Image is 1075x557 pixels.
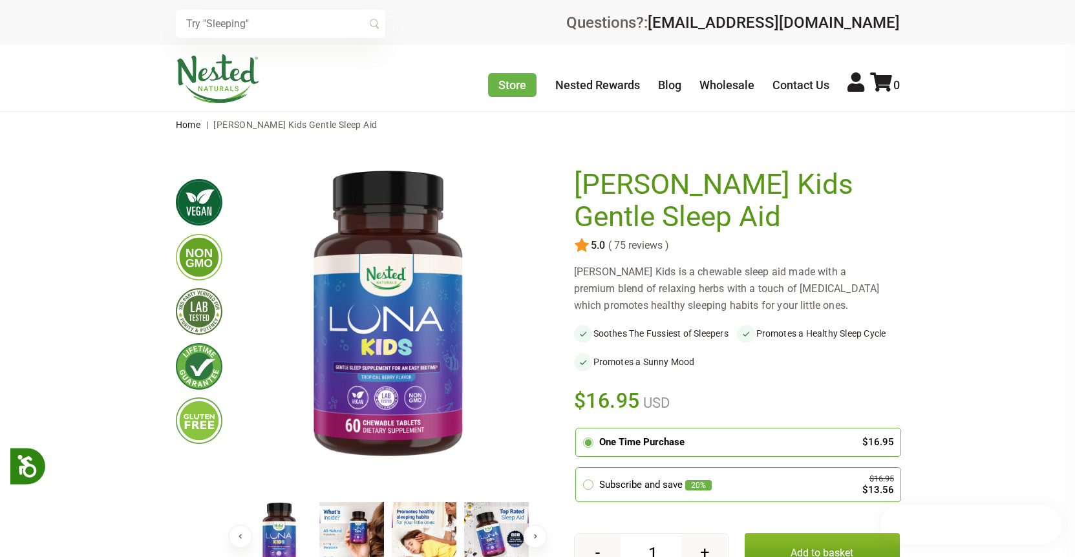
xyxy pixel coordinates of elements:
[176,397,222,444] img: glutenfree
[566,15,900,30] div: Questions?:
[176,343,222,390] img: lifetimeguarantee
[574,324,737,342] li: Soothes The Fussiest of Sleepers
[213,120,377,130] span: [PERSON_NAME] Kids Gentle Sleep Aid
[590,240,605,251] span: 5.0
[574,264,900,314] div: [PERSON_NAME] Kids is a chewable sleep aid made with a premium blend of relaxing herbs with a tou...
[772,78,829,92] a: Contact Us
[574,169,893,233] h1: [PERSON_NAME] Kids Gentle Sleep Aid
[605,240,669,251] span: ( 75 reviews )
[176,179,222,226] img: vegan
[870,78,900,92] a: 0
[229,525,252,548] button: Previous
[203,120,211,130] span: |
[737,324,900,342] li: Promotes a Healthy Sleep Cycle
[648,14,900,32] a: [EMAIL_ADDRESS][DOMAIN_NAME]
[176,234,222,280] img: gmofree
[574,386,641,415] span: $16.95
[699,78,754,92] a: Wholesale
[176,120,201,130] a: Home
[658,78,681,92] a: Blog
[488,73,537,97] a: Store
[574,238,590,253] img: star.svg
[640,395,670,411] span: USD
[574,353,737,371] li: Promotes a Sunny Mood
[176,54,260,103] img: Nested Naturals
[243,169,533,458] img: LUNA Kids Gentle Sleep Aid
[893,78,900,92] span: 0
[880,505,1062,544] iframe: Button to open loyalty program pop-up
[524,525,547,548] button: Next
[176,112,900,138] nav: breadcrumbs
[176,10,385,38] input: Try "Sleeping"
[555,78,640,92] a: Nested Rewards
[176,288,222,335] img: thirdpartytested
